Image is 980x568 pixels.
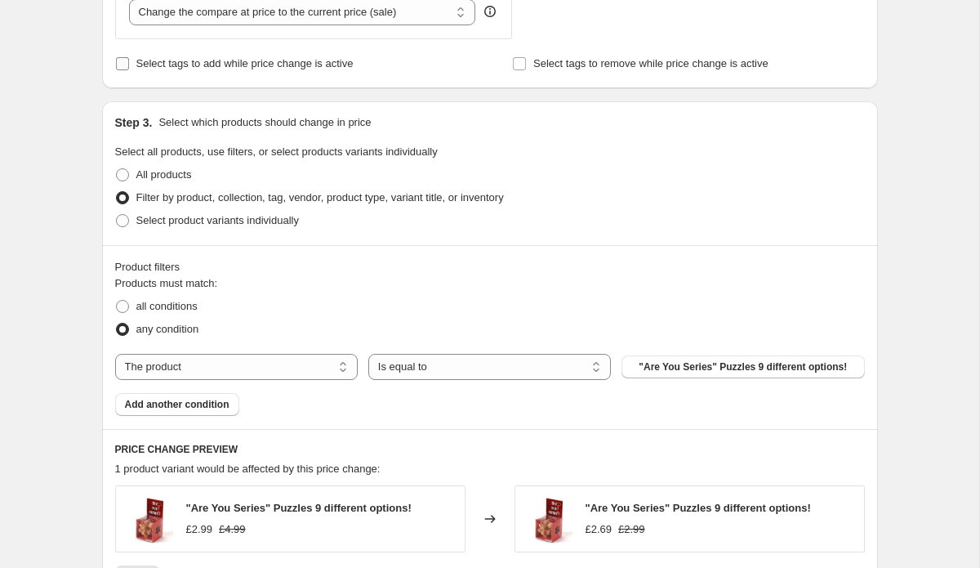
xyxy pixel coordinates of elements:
h2: Step 3. [115,114,153,131]
span: all conditions [136,300,198,312]
span: any condition [136,323,199,335]
span: Products must match: [115,277,218,289]
span: "Are You Series" Puzzles 9 different options! [586,502,811,514]
p: Select which products should change in price [158,114,371,131]
span: Add another condition [125,398,229,411]
img: image_4dc37bae-7db3-4dbc-8d39-4a8f6485626c_80x.jpg [523,494,572,543]
div: Product filters [115,259,865,275]
div: £2.99 [186,521,213,538]
span: "Are You Series" Puzzles 9 different options! [639,360,847,373]
span: 1 product variant would be affected by this price change: [115,463,381,475]
img: image_4dc37bae-7db3-4dbc-8d39-4a8f6485626c_80x.jpg [124,494,173,543]
h6: PRICE CHANGE PREVIEW [115,443,865,456]
span: Select tags to add while price change is active [136,57,354,69]
button: Add another condition [115,393,239,416]
span: Select all products, use filters, or select products variants individually [115,145,438,158]
strike: £2.99 [618,521,645,538]
span: "Are You Series" Puzzles 9 different options! [186,502,412,514]
div: help [482,3,498,20]
span: Filter by product, collection, tag, vendor, product type, variant title, or inventory [136,191,504,203]
span: All products [136,168,192,181]
button: "Are You Series" Puzzles 9 different options! [621,356,864,378]
span: Select product variants individually [136,214,299,226]
div: £2.69 [586,521,612,538]
strike: £4.99 [219,521,246,538]
span: Select tags to remove while price change is active [533,57,768,69]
